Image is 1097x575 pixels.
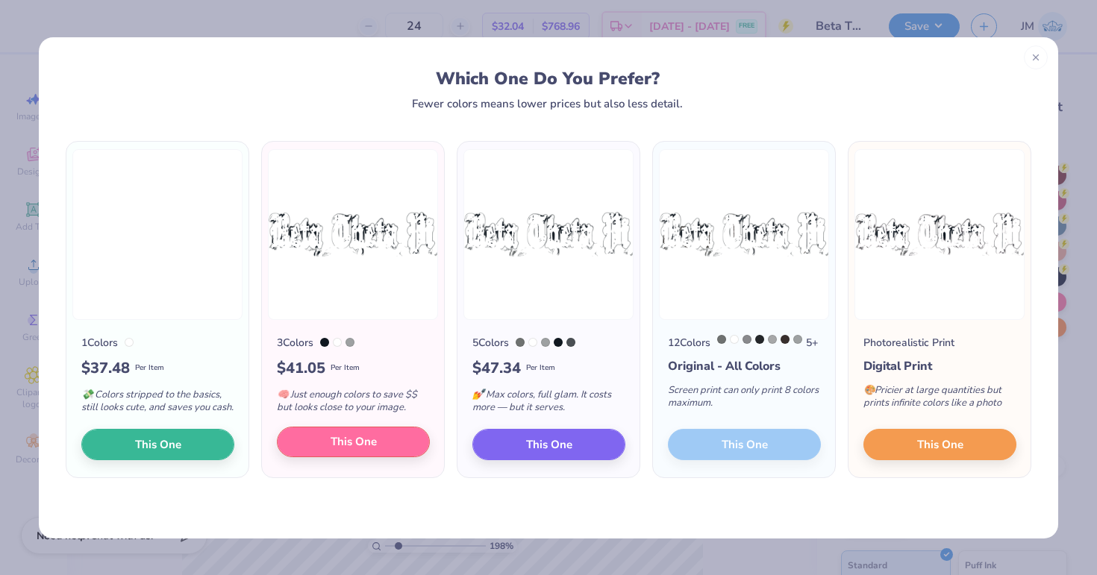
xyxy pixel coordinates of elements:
[333,338,342,347] div: White
[277,427,430,458] button: This One
[81,429,234,460] button: This One
[730,335,739,344] div: White
[528,338,537,347] div: White
[755,335,764,344] div: 426 C
[541,338,550,347] div: 422 C
[526,436,572,453] span: This One
[863,429,1016,460] button: This One
[854,149,1025,320] img: Photorealistic preview
[277,388,289,401] span: 🧠
[81,335,118,351] div: 1 Colors
[526,362,555,374] span: Per Item
[863,335,954,351] div: Photorealistic Print
[566,338,575,347] div: 7540 C
[717,335,818,351] div: 5 +
[277,380,430,429] div: Just enough colors to save $$ but looks close to your image.
[793,335,802,344] div: 422 C
[743,335,751,344] div: Cool Gray 8 C
[320,338,329,347] div: Black 6 C
[472,429,625,460] button: This One
[412,98,683,110] div: Fewer colors means lower prices but also less detail.
[659,149,829,320] img: 12 color option
[81,380,234,429] div: Colors stripped to the basics, still looks cute, and saves you cash.
[472,380,625,429] div: Max colors, full glam. It costs more — but it serves.
[268,149,438,320] img: 3 color option
[668,335,710,351] div: 12 Colors
[331,433,377,450] span: This One
[81,388,93,401] span: 💸
[80,69,1016,89] div: Which One Do You Prefer?
[717,335,726,344] div: 424 C
[863,357,1016,375] div: Digital Print
[917,436,963,453] span: This One
[472,335,509,351] div: 5 Colors
[516,338,525,347] div: 424 C
[768,335,777,344] div: Cool Gray 6 C
[668,357,821,375] div: Original - All Colors
[81,357,130,380] span: $ 37.48
[72,149,243,320] img: 1 color option
[331,362,360,374] span: Per Item
[554,338,563,347] div: Black 6 C
[346,338,354,347] div: 422 C
[781,335,790,344] div: 412 C
[863,383,875,397] span: 🎨
[463,149,634,320] img: 5 color option
[135,362,164,374] span: Per Item
[472,388,484,401] span: 💅
[277,357,325,380] span: $ 41.05
[863,375,1016,424] div: Pricier at large quantities but prints infinite colors like a photo
[135,436,181,453] span: This One
[125,338,134,347] div: White
[472,357,521,380] span: $ 47.34
[668,375,821,424] div: Screen print can only print 8 colors maximum.
[277,335,313,351] div: 3 Colors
